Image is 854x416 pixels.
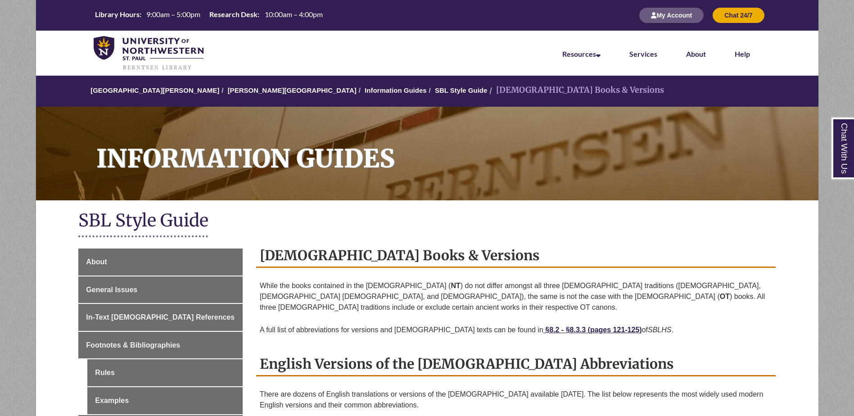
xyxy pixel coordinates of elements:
[256,244,776,268] h2: [DEMOGRAPHIC_DATA] Books & Versions
[86,286,137,294] span: General Issues
[735,50,750,58] a: Help
[78,209,775,233] h1: SBL Style Guide
[720,293,730,300] strong: OT
[260,277,772,317] p: While the books contained in the [DEMOGRAPHIC_DATA] ( ) do not differ amongst all three [DEMOGRAP...
[713,11,764,19] a: Chat 24/7
[487,84,664,97] li: [DEMOGRAPHIC_DATA] Books & Versions
[206,9,261,19] th: Research Desk:
[365,86,427,94] a: Information Guides
[260,385,772,414] p: There are dozens of English translations or versions of the [DEMOGRAPHIC_DATA] available [DATE]. ...
[713,8,764,23] button: Chat 24/7
[265,10,323,18] span: 10:00am – 4:00pm
[260,321,772,339] p: A full list of abbreviations for versions and [DEMOGRAPHIC_DATA] texts can be found in of .
[639,11,704,19] a: My Account
[78,304,243,331] a: In-Text [DEMOGRAPHIC_DATA] References
[91,9,143,19] th: Library Hours:
[86,341,180,349] span: Footnotes & Bibliographies
[146,10,200,18] span: 9:00am – 5:00pm
[256,353,776,376] h2: English Versions of the [DEMOGRAPHIC_DATA] Abbreviations
[90,86,219,94] a: [GEOGRAPHIC_DATA][PERSON_NAME]
[87,359,243,386] a: Rules
[87,387,243,414] a: Examples
[86,107,818,189] h1: Information Guides
[545,326,642,334] strong: §8.2 - §8.3.3 (pages 121-125)
[94,36,204,71] img: UNWSP Library Logo
[91,9,326,21] table: Hours Today
[543,326,642,334] a: §8.2 - §8.3.3 (pages 121-125)
[86,313,235,321] span: In-Text [DEMOGRAPHIC_DATA] References
[629,50,657,58] a: Services
[562,50,601,58] a: Resources
[639,8,704,23] button: My Account
[228,86,357,94] a: [PERSON_NAME][GEOGRAPHIC_DATA]
[86,258,107,266] span: About
[78,249,243,276] a: About
[78,332,243,359] a: Footnotes & Bibliographies
[91,9,326,22] a: Hours Today
[435,86,487,94] a: SBL Style Guide
[451,282,460,289] strong: NT
[36,107,818,200] a: Information Guides
[648,326,671,334] em: SBLHS
[686,50,706,58] a: About
[78,276,243,303] a: General Issues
